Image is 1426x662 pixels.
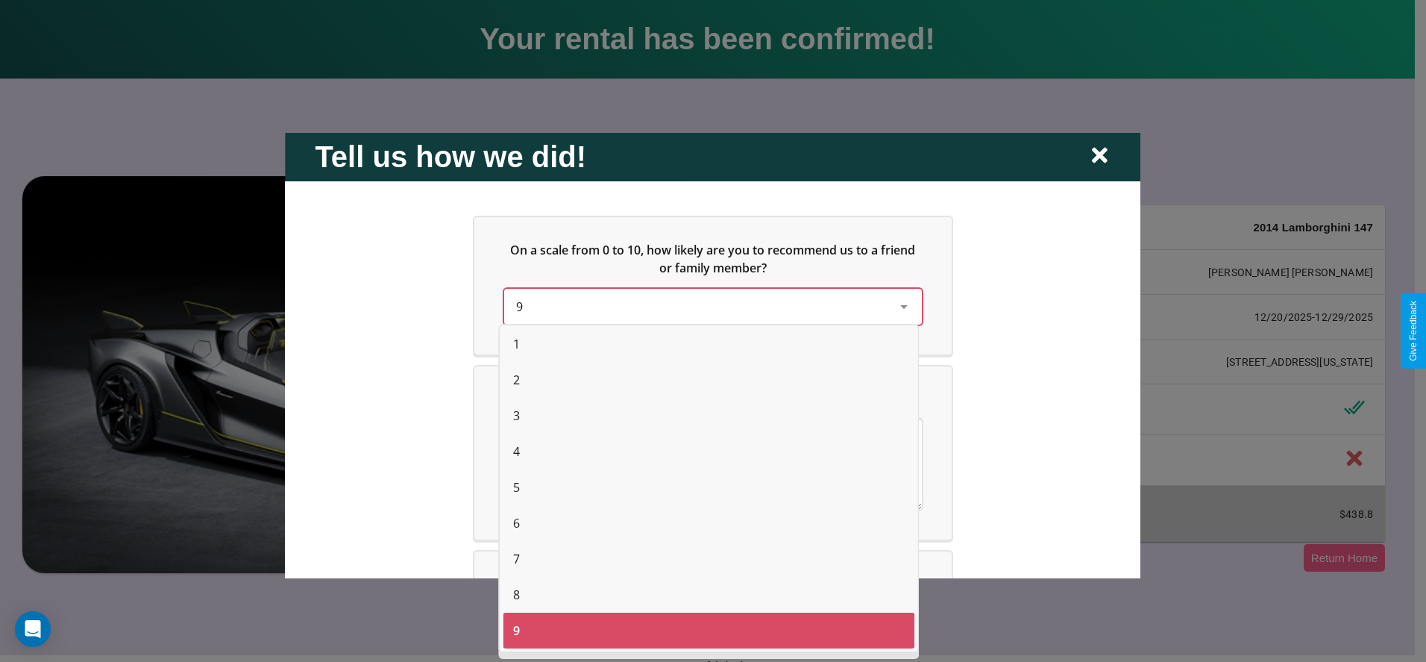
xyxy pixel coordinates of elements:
[513,514,520,532] span: 6
[1408,301,1419,361] div: Give Feedback
[503,469,914,505] div: 5
[503,541,914,577] div: 7
[513,478,520,496] span: 5
[504,288,922,324] div: On a scale from 0 to 10, how likely are you to recommend us to a friend or family member?
[513,371,520,389] span: 2
[513,550,520,568] span: 7
[474,216,952,354] div: On a scale from 0 to 10, how likely are you to recommend us to a friend or family member?
[503,326,914,362] div: 1
[513,443,520,460] span: 4
[503,577,914,613] div: 8
[513,407,520,425] span: 3
[513,586,520,604] span: 8
[513,622,520,640] span: 9
[503,398,914,434] div: 3
[15,611,51,647] div: Open Intercom Messenger
[504,240,922,276] h5: On a scale from 0 to 10, how likely are you to recommend us to a friend or family member?
[513,335,520,353] span: 1
[503,434,914,469] div: 4
[503,613,914,649] div: 9
[516,298,523,314] span: 9
[315,140,586,173] h2: Tell us how we did!
[503,362,914,398] div: 2
[511,241,919,275] span: On a scale from 0 to 10, how likely are you to recommend us to a friend or family member?
[503,505,914,541] div: 6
